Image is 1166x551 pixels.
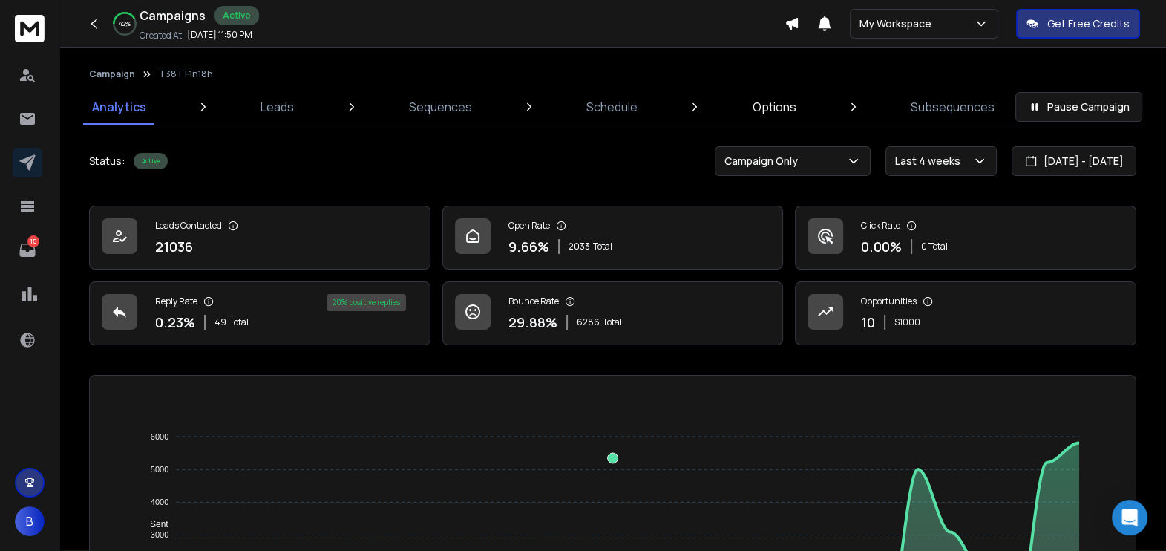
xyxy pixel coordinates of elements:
span: Total [593,241,612,252]
div: Active [214,6,259,25]
p: Sequences [409,98,472,116]
a: Sequences [400,89,481,125]
p: Bounce Rate [508,296,559,307]
p: Analytics [92,98,146,116]
button: B [15,506,45,536]
p: Options [753,98,796,116]
p: Leads Contacted [155,220,222,232]
a: Analytics [83,89,155,125]
button: Get Free Credits [1016,9,1140,39]
a: Reply Rate0.23%49Total20% positive replies [89,281,430,345]
a: Open Rate9.66%2033Total [442,206,784,270]
p: Reply Rate [155,296,197,307]
div: Open Intercom Messenger [1112,500,1147,535]
span: Total [229,316,249,328]
p: 29.88 % [508,312,557,333]
tspan: 4000 [150,498,168,506]
p: $ 1000 [894,316,920,328]
p: 42 % [119,19,131,28]
div: 20 % positive replies [327,294,406,311]
span: Total [603,316,622,328]
a: Leads [252,89,303,125]
p: 10 [861,312,875,333]
span: Sent [139,519,168,529]
p: 9.66 % [508,236,549,257]
p: 15 [27,235,39,247]
span: 6286 [577,316,600,328]
button: Pause Campaign [1015,92,1142,122]
p: Click Rate [861,220,900,232]
p: Schedule [586,98,638,116]
a: Subsequences [902,89,1003,125]
div: Active [134,153,168,169]
button: [DATE] - [DATE] [1012,146,1136,176]
a: Options [744,89,805,125]
p: 0 Total [921,241,948,252]
tspan: 6000 [150,432,168,441]
button: Campaign [89,68,135,80]
p: Status: [89,154,125,169]
tspan: 5000 [150,465,168,474]
a: Leads Contacted21036 [89,206,430,270]
p: 0.00 % [861,236,902,257]
a: Click Rate0.00%0 Total [795,206,1136,270]
a: Schedule [577,89,646,125]
p: Subsequences [911,98,995,116]
p: Opportunities [861,296,917,307]
a: Bounce Rate29.88%6286Total [442,281,784,345]
p: My Workspace [859,16,937,31]
h1: Campaigns [140,7,206,25]
p: Leads [261,98,294,116]
p: Last 4 weeks [895,154,966,169]
tspan: 3000 [150,530,168,539]
p: Open Rate [508,220,550,232]
span: 49 [214,316,226,328]
a: Opportunities10$1000 [795,281,1136,345]
p: T38T F1n18h [159,68,213,80]
a: 15 [13,235,42,265]
p: [DATE] 11:50 PM [187,29,252,41]
p: 0.23 % [155,312,195,333]
p: Campaign Only [724,154,804,169]
p: 21036 [155,236,193,257]
span: 2033 [569,241,590,252]
p: Created At: [140,30,184,42]
p: Get Free Credits [1047,16,1130,31]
